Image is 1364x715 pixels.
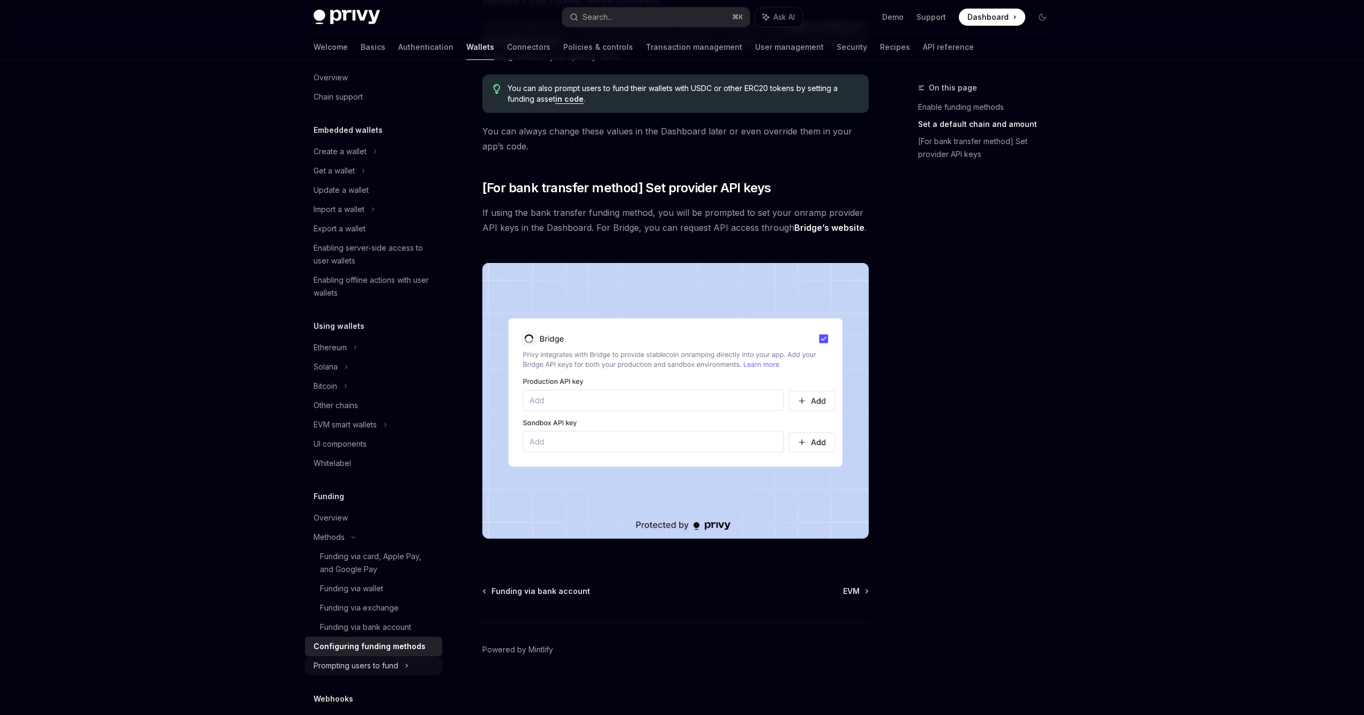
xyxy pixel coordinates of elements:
span: ⌘ K [732,13,743,21]
a: Configuring funding methods [305,637,442,656]
a: Powered by Mintlify [482,644,553,655]
h5: Using wallets [314,320,364,333]
a: Enable funding methods [918,99,1060,116]
a: Overview [305,68,442,87]
a: Enabling offline actions with user wallets [305,270,442,303]
a: Connectors [507,34,550,60]
a: Funding via exchange [305,598,442,618]
a: Set a default chain and amount [918,116,1060,133]
a: Recipes [880,34,910,60]
div: Funding via wallet [320,582,383,595]
a: in code [555,94,584,104]
a: Whitelabel [305,454,442,473]
a: Welcome [314,34,348,60]
div: Solana [314,360,338,373]
div: Methods [314,531,345,544]
div: Configuring funding methods [314,640,426,653]
div: Overview [314,511,348,524]
img: dark logo [314,10,380,25]
a: Bridge’s website [794,222,864,234]
div: Get a wallet [314,164,355,177]
a: Other chains [305,396,442,415]
a: [For bank transfer method] Set provider API keys [918,133,1060,163]
a: Enabling server-side access to user wallets [305,238,442,270]
span: Ask AI [773,12,795,22]
div: Create a wallet [314,145,367,158]
a: Funding via bank account [483,586,590,597]
a: Update a wallet [305,180,442,200]
span: If using the bank transfer funding method, you will be prompted to set your onramp provider API k... [482,205,869,235]
a: Wallets [466,34,494,60]
a: Authentication [398,34,453,60]
a: UI components [305,434,442,454]
a: Overview [305,508,442,528]
span: You can always change these values in the Dashboard later or even override them in your app’s code. [482,124,869,154]
div: Prompting users to fund [314,659,398,672]
div: Funding via bank account [320,621,411,634]
span: [For bank transfer method] Set provider API keys [482,179,771,197]
h5: Webhooks [314,693,353,705]
div: Whitelabel [314,457,351,470]
a: Demo [882,12,904,22]
div: Other chains [314,399,358,412]
div: Enabling offline actions with user wallets [314,274,436,299]
h5: Funding [314,490,344,503]
div: Ethereum [314,341,347,354]
a: Funding via bank account [305,618,442,637]
a: Basics [361,34,385,60]
a: Security [837,34,867,60]
a: EVM [843,586,868,597]
button: Ask AI [755,7,802,27]
button: Toggle dark mode [1034,9,1051,26]
div: Funding via exchange [320,601,399,614]
div: Export a wallet [314,222,366,235]
a: Dashboard [959,9,1025,26]
svg: Tip [493,84,501,94]
div: Import a wallet [314,203,364,216]
span: Dashboard [967,12,1009,22]
a: Funding via wallet [305,579,442,598]
div: Chain support [314,91,363,103]
a: Transaction management [646,34,742,60]
a: Export a wallet [305,219,442,238]
div: Search... [583,11,613,24]
a: Funding via card, Apple Pay, and Google Pay [305,547,442,579]
a: User management [755,34,824,60]
div: Overview [314,71,348,84]
div: Funding via card, Apple Pay, and Google Pay [320,550,436,576]
a: Policies & controls [563,34,633,60]
div: UI components [314,438,367,450]
div: Bitcoin [314,380,337,393]
img: Bridge keys PNG [482,263,869,539]
span: Funding via bank account [491,586,590,597]
div: Enabling server-side access to user wallets [314,242,436,267]
span: On this page [929,81,977,94]
div: EVM smart wallets [314,418,377,431]
a: Support [916,12,946,22]
span: EVM [843,586,860,597]
div: Update a wallet [314,184,369,197]
button: Search...⌘K [562,7,750,27]
span: You can also prompt users to fund their wallets with USDC or other ERC20 tokens by setting a fund... [508,83,858,104]
a: API reference [923,34,974,60]
h5: Embedded wallets [314,124,383,137]
a: Chain support [305,87,442,107]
